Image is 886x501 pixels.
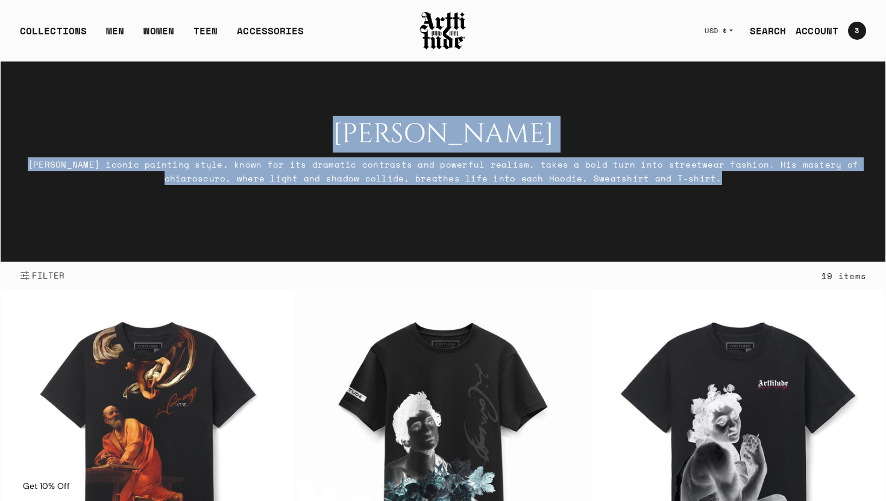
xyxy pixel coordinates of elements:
span: USD $ [705,26,727,36]
a: MEN [106,24,124,48]
ul: Main navigation [10,24,313,48]
h2: [PERSON_NAME] [20,119,866,150]
div: COLLECTIONS [20,24,87,48]
button: USD $ [697,17,740,44]
a: WOMEN [143,24,174,48]
span: 3 [855,27,859,34]
img: Arttitude [419,10,467,51]
div: Get 10% Off [12,471,81,501]
span: Get 10% Off [23,481,70,491]
video: Your browser does not support the video tag. [1,61,885,262]
span: FILTER [30,269,65,282]
p: [PERSON_NAME] iconic painting style, known for its dramatic contrasts and powerful realism, takes... [20,157,866,185]
a: TEEN [193,24,218,48]
div: 19 items [822,269,866,283]
a: Open cart [838,17,866,45]
button: Show filters [20,262,65,289]
a: ACCOUNT [786,19,838,43]
div: ACCESSORIES [237,24,304,48]
a: SEARCH [740,19,787,43]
